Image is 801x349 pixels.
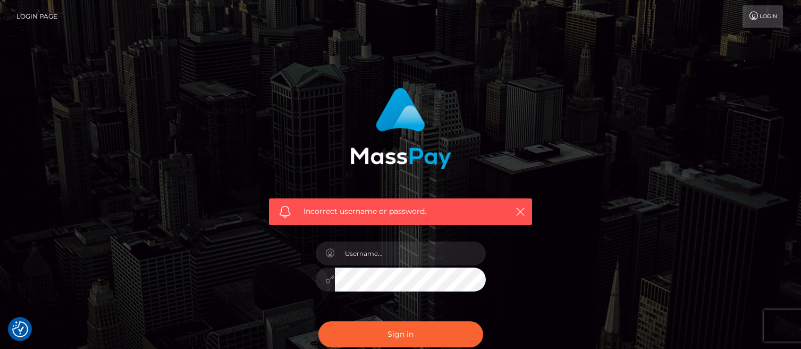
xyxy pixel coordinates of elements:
[12,321,28,337] img: Revisit consent button
[16,5,57,28] a: Login Page
[335,242,486,265] input: Username...
[303,206,498,217] span: Incorrect username or password.
[350,88,451,169] img: MassPay Login
[743,5,783,28] a: Login
[12,321,28,337] button: Consent Preferences
[318,321,483,347] button: Sign in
